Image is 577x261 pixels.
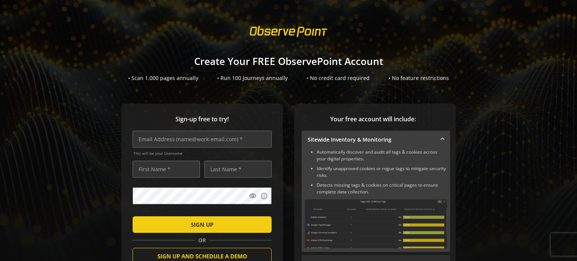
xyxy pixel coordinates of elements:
input: First Name * [133,161,200,178]
span: Sign-up free to try! [133,115,272,124]
button: SIGN UP [133,216,272,233]
img: Sitewide Inventory & Monitoring [305,199,447,248]
span: This will be your Username [133,151,272,156]
li: Detects missing tags & cookies on critical pages to ensure complete data collection. [317,182,447,195]
span: Your free account will include: [302,115,444,124]
li: Identify unapproved cookies or rogue tags to mitigate security risks. [317,165,447,179]
div: • No credit card required [307,74,370,82]
mat-panel-title: Sitewide Inventory & Monitoring [308,136,435,143]
mat-expansion-panel-header: Sitewide Inventory & Monitoring [302,131,450,149]
mat-icon: info [260,192,268,200]
div: Sitewide Inventory & Monitoring [302,149,450,252]
div: • No feature restrictions [388,74,449,82]
input: Last Name * [204,161,272,178]
span: SIGN UP [191,218,213,231]
mat-icon: visibility [249,192,257,200]
input: Email Address (name@work-email.com) * [133,131,272,148]
div: • Scan 1,000 pages annually [128,74,198,82]
span: OR [195,237,209,244]
li: Automatically discover and audit all tags & cookies across your digital properties. [317,149,447,162]
div: • Run 100 Journeys annually [217,74,288,82]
